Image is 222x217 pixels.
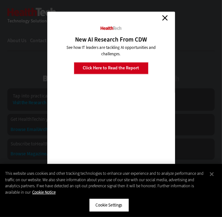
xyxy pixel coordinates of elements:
button: Close [205,167,219,181]
a: Close [160,13,170,23]
a: More information about your privacy [32,190,56,195]
img: HealthTech_0.png [100,26,122,30]
div: This website uses cookies and other tracking technologies to enhance user experience and to analy... [5,170,206,195]
button: Cookie Settings [89,198,129,212]
h3: New AI Research From CDW [57,36,165,43]
a: Click Here to Read the Report [74,62,149,74]
p: See how IT leaders are tackling AI opportunities and challenges. [65,44,157,57]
